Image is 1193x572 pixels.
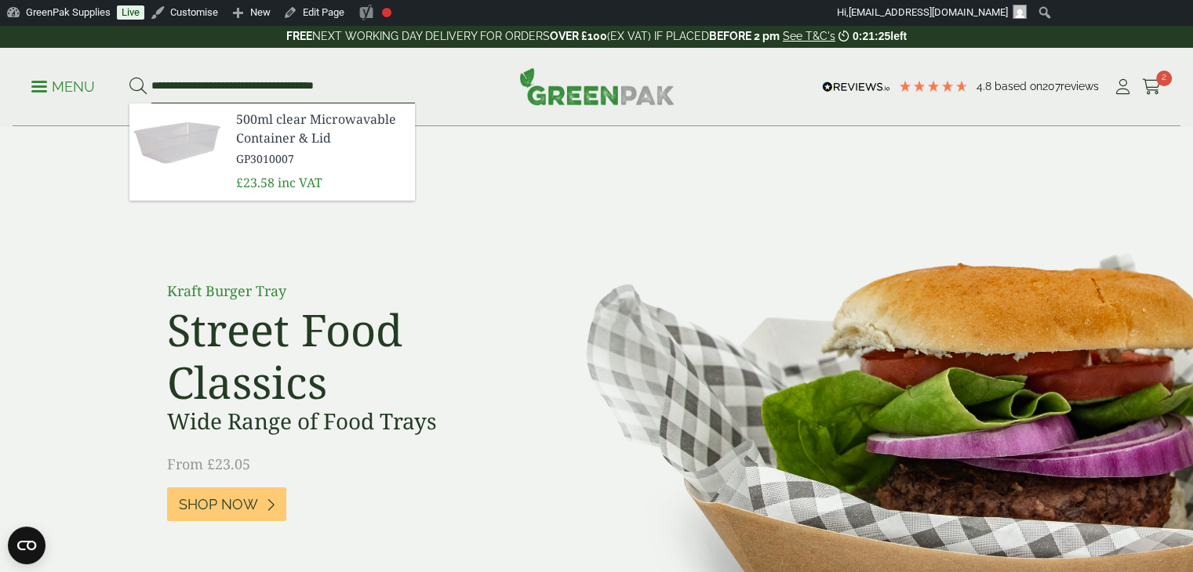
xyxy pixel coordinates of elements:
[550,30,607,42] strong: OVER £100
[167,281,520,302] p: Kraft Burger Tray
[236,110,402,167] a: 500ml clear Microwavable Container & Lid GP3010007
[167,454,250,473] span: From £23.05
[278,174,322,191] span: inc VAT
[995,80,1042,92] span: Based on
[709,30,780,42] strong: BEFORE 2 pm
[898,79,969,93] div: 4.79 Stars
[1042,80,1060,92] span: 207
[1156,71,1172,86] span: 2
[8,527,45,564] button: Open CMP widget
[783,30,835,42] a: See T&C's
[31,78,95,93] a: Menu
[236,150,402,167] span: GP3010007
[117,5,144,20] a: Live
[977,80,995,92] span: 4.8
[236,110,402,147] span: 500ml clear Microwavable Container & Lid
[236,174,275,191] span: £23.58
[1142,75,1162,99] a: 2
[31,78,95,96] p: Menu
[167,408,520,435] h3: Wide Range of Food Trays
[129,103,224,179] img: GP3010007
[1060,80,1099,92] span: reviews
[167,303,520,408] h2: Street Food Classics
[167,487,286,521] a: Shop Now
[1113,79,1133,95] i: My Account
[382,8,391,17] div: Focus keyphrase not set
[890,30,907,42] span: left
[849,6,1008,18] span: [EMAIL_ADDRESS][DOMAIN_NAME]
[1142,79,1162,95] i: Cart
[853,30,890,42] span: 0:21:25
[179,496,258,513] span: Shop Now
[822,81,890,92] img: REVIEWS.io
[519,67,675,105] img: GreenPak Supplies
[286,30,312,42] strong: FREE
